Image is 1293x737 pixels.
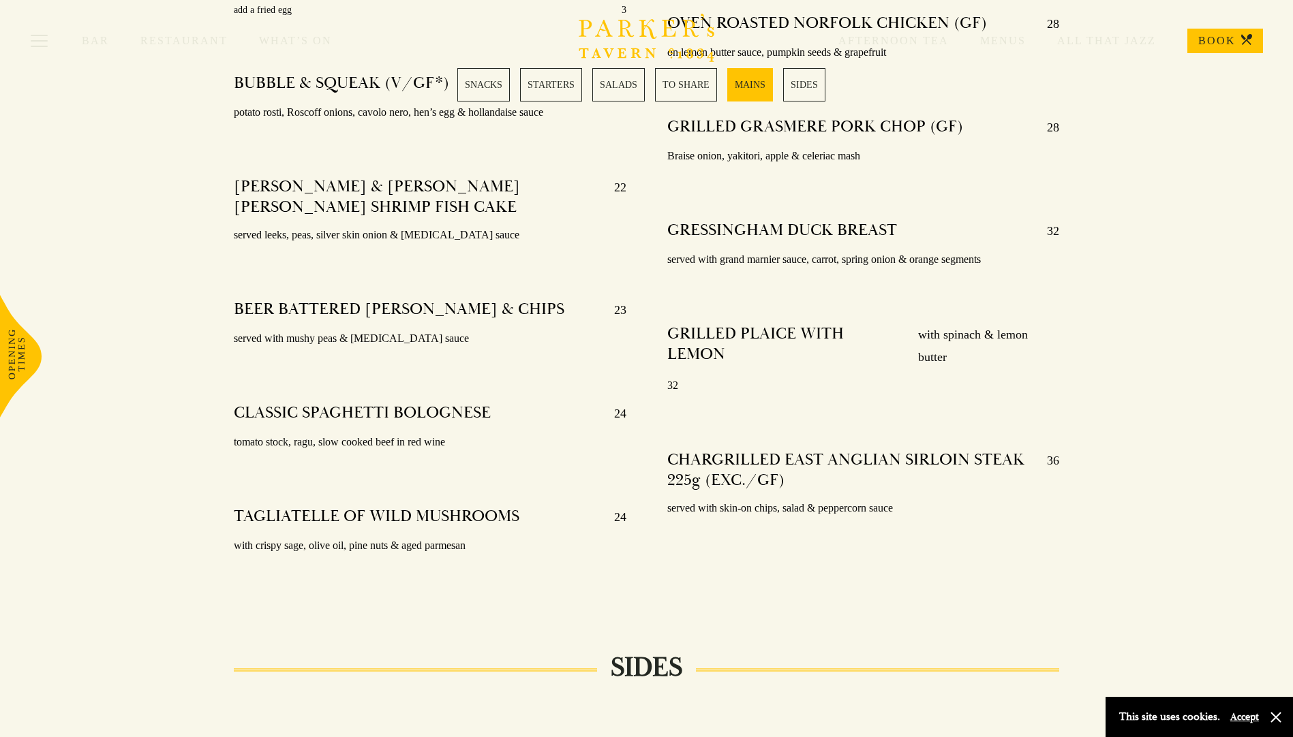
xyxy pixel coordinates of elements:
h2: SIDES [597,651,696,684]
p: 32 [667,376,1059,396]
h4: TAGLIATELLE OF WILD MUSHROOMS [234,506,519,528]
button: Close and accept [1269,710,1283,724]
p: served with grand marnier sauce, carrot, spring onion & orange segments [667,250,1059,270]
p: Braise onion, yakitori, apple & celeriac mash [667,146,1059,166]
a: 4 / 6 [655,68,717,101]
p: with spinach & lemon butter [904,324,1059,368]
h4: GRESSINGHAM DUCK BREAST [667,220,897,242]
p: 24 [600,403,626,424]
p: 23 [600,299,626,321]
a: 5 / 6 [727,68,773,101]
a: 1 / 6 [457,68,510,101]
p: 32 [1033,220,1059,242]
a: 3 / 6 [592,68,645,101]
p: served with mushy peas & [MEDICAL_DATA] sauce [234,329,626,349]
a: 2 / 6 [520,68,582,101]
h4: GRILLED PLAICE WITH LEMON [667,324,904,368]
p: This site uses cookies. [1119,707,1220,727]
h4: CLASSIC SPAGHETTI BOLOGNESE [234,403,491,424]
p: 22 [600,176,626,217]
p: 24 [600,506,626,528]
h4: [PERSON_NAME] & [PERSON_NAME] [PERSON_NAME] SHRIMP FISH CAKE [234,176,600,217]
p: served leeks, peas, silver skin onion & [MEDICAL_DATA] sauce [234,225,626,245]
a: 6 / 6 [783,68,825,101]
p: tomato stock, ragu, slow cooked beef in red wine [234,433,626,452]
p: with crispy sage, olive oil, pine nuts & aged parmesan [234,536,626,556]
p: 36 [1033,450,1059,490]
button: Accept [1230,710,1259,723]
p: served with skin-on chips, salad & peppercorn sauce [667,499,1059,518]
h4: BEER BATTERED [PERSON_NAME] & CHIPS [234,299,564,321]
h4: CHARGRILLED EAST ANGLIAN SIRLOIN STEAK 225g (EXC./GF) [667,450,1033,490]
